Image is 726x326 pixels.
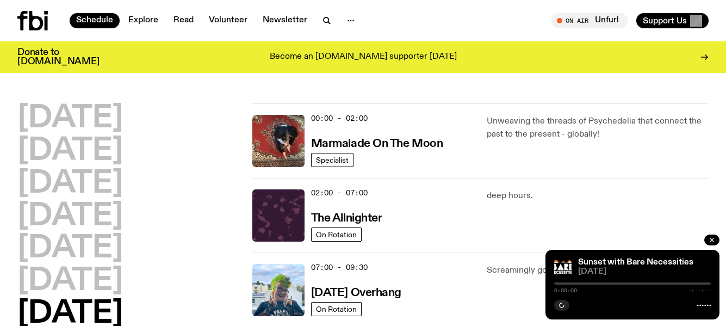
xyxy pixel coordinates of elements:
h3: Donate to [DOMAIN_NAME] [17,48,100,66]
h3: The Allnighter [311,213,382,224]
button: [DATE] [17,103,123,134]
span: On Rotation [316,305,357,313]
p: Unweaving the threads of Psychedelia that connect the past to the present - globally! [487,115,709,141]
button: Support Us [636,13,709,28]
span: 00:00 - 02:00 [311,113,368,124]
span: 0:00:00 [554,288,577,293]
h3: Marmalade On The Moon [311,138,443,150]
a: The Allnighter [311,211,382,224]
img: Tommy - Persian Rug [252,115,305,167]
a: On Rotation [311,302,362,316]
a: Volunteer [202,13,254,28]
button: [DATE] [17,169,123,199]
span: 07:00 - 09:30 [311,262,368,273]
a: Explore [122,13,165,28]
a: Sunset with Bare Necessities [578,258,693,267]
span: Tune in live [563,16,622,24]
span: [DATE] [578,268,711,276]
a: Schedule [70,13,120,28]
button: [DATE] [17,266,123,297]
a: Specialist [311,153,353,167]
p: Screamingly good [DATE] morning tunes [487,264,709,277]
span: Support Us [643,16,687,26]
a: Marmalade On The Moon [311,136,443,150]
h3: [DATE] Overhang [311,287,401,299]
a: [DATE] Overhang [311,285,401,299]
p: Become an [DOMAIN_NAME] supporter [DATE] [270,52,457,62]
a: Read [167,13,200,28]
a: Newsletter [256,13,314,28]
button: [DATE] [17,201,123,232]
span: Specialist [316,156,349,164]
span: On Rotation [316,230,357,238]
a: On Rotation [311,227,362,242]
button: [DATE] [17,233,123,264]
img: Bare Necessities [554,259,572,276]
p: deep hours. [487,189,709,202]
button: [DATE] [17,136,123,167]
button: On AirUnfurl [551,13,628,28]
span: 02:00 - 07:00 [311,188,368,198]
span: -:--:-- [688,288,711,293]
